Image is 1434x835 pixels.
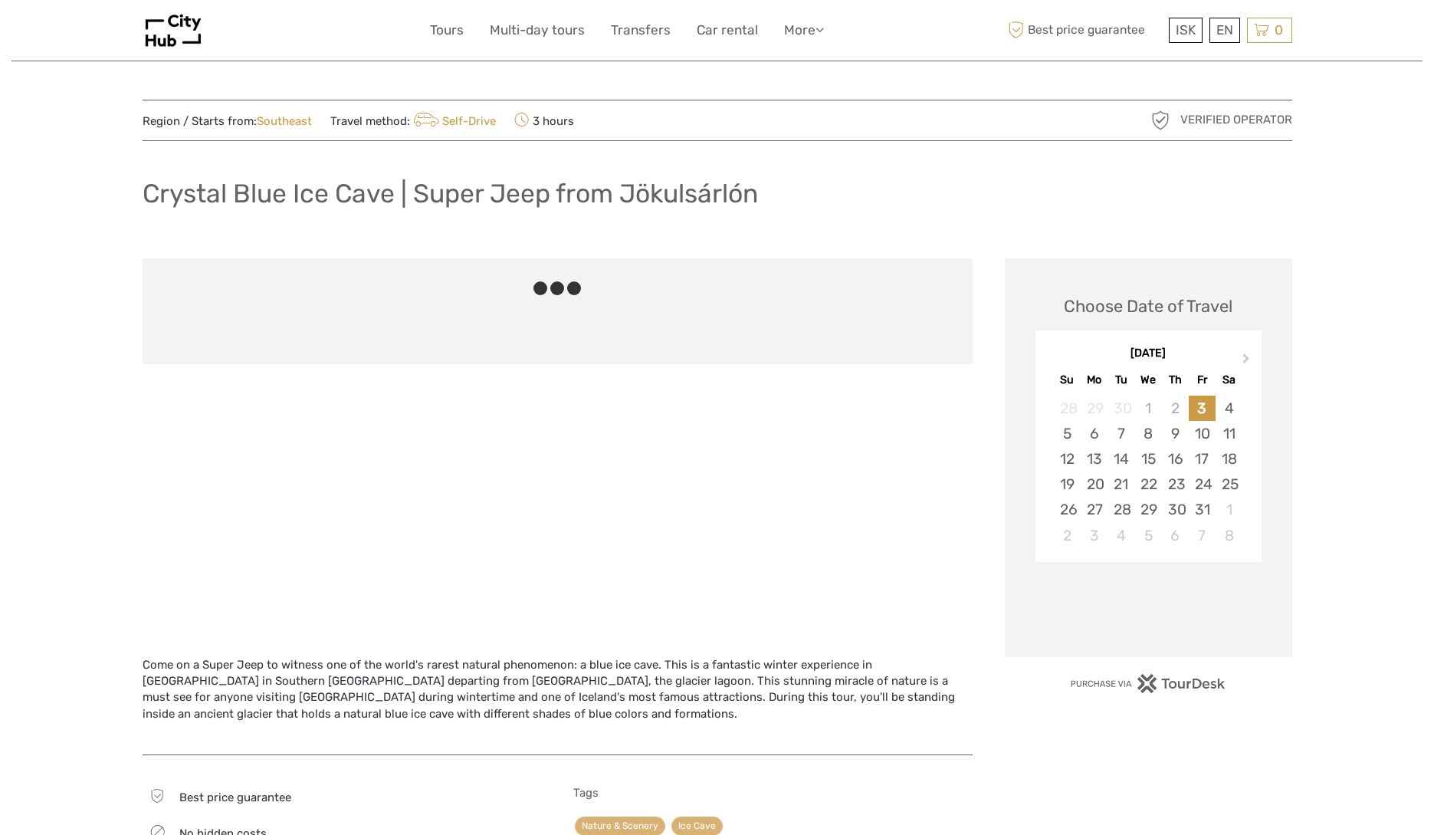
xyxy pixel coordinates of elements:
[143,657,973,739] div: Come on a Super Jeep to witness one of the world's rarest natural phenomenon: a blue ice cave. Th...
[1107,472,1134,497] div: Choose Tuesday, October 21st, 2025
[1189,421,1216,446] div: Choose Friday, October 10th, 2025
[1054,446,1081,472] div: Choose Sunday, October 12th, 2025
[1216,370,1242,390] div: Sa
[143,178,758,209] h1: Crystal Blue Ice Cave | Super Jeep from Jökulsárlón
[143,12,205,49] img: 3076-8a80fb3d-a3cf-4f79-9a3d-dd183d103082_logo_small.png
[1107,446,1134,472] div: Choose Tuesday, October 14th, 2025
[1054,472,1081,497] div: Choose Sunday, October 19th, 2025
[490,19,585,41] a: Multi-day tours
[1189,396,1216,421] div: Choose Friday, October 3rd, 2025
[1162,421,1189,446] div: Choose Thursday, October 9th, 2025
[430,19,464,41] a: Tours
[1162,472,1189,497] div: Choose Thursday, October 23rd, 2025
[1176,22,1196,38] span: ISK
[1107,523,1134,548] div: Choose Tuesday, November 4th, 2025
[330,110,497,131] span: Travel method:
[1081,472,1107,497] div: Choose Monday, October 20th, 2025
[1209,18,1240,43] div: EN
[1081,446,1107,472] div: Choose Monday, October 13th, 2025
[1054,370,1081,390] div: Su
[1005,18,1165,43] span: Best price guarantee
[1054,497,1081,522] div: Choose Sunday, October 26th, 2025
[1189,370,1216,390] div: Fr
[1054,421,1081,446] div: Choose Sunday, October 5th, 2025
[1107,396,1134,421] div: Not available Tuesday, September 30th, 2025
[1107,421,1134,446] div: Choose Tuesday, October 7th, 2025
[143,113,312,130] span: Region / Starts from:
[1189,497,1216,522] div: Choose Friday, October 31st, 2025
[1144,602,1153,612] div: Loading...
[1162,396,1189,421] div: Not available Thursday, October 2nd, 2025
[1054,523,1081,548] div: Choose Sunday, November 2nd, 2025
[410,114,497,128] a: Self-Drive
[1189,446,1216,472] div: Choose Friday, October 17th, 2025
[1134,523,1161,548] div: Choose Wednesday, November 5th, 2025
[1081,370,1107,390] div: Mo
[1081,523,1107,548] div: Choose Monday, November 3rd, 2025
[1180,112,1292,128] span: Verified Operator
[1162,370,1189,390] div: Th
[1134,446,1161,472] div: Choose Wednesday, October 15th, 2025
[1216,421,1242,446] div: Choose Saturday, October 11th, 2025
[1216,396,1242,421] div: Choose Saturday, October 4th, 2025
[1035,346,1262,362] div: [DATE]
[1081,421,1107,446] div: Choose Monday, October 6th, 2025
[1081,396,1107,421] div: Not available Monday, September 29th, 2025
[514,110,574,131] span: 3 hours
[1107,497,1134,522] div: Choose Tuesday, October 28th, 2025
[1064,294,1232,318] div: Choose Date of Travel
[179,791,291,804] span: Best price guarantee
[1054,396,1081,421] div: Not available Sunday, September 28th, 2025
[257,114,312,128] a: Southeast
[1216,446,1242,472] div: Choose Saturday, October 18th, 2025
[697,19,758,41] a: Car rental
[784,19,824,41] a: More
[1189,472,1216,497] div: Choose Friday, October 24th, 2025
[1134,370,1161,390] div: We
[1272,22,1285,38] span: 0
[1162,497,1189,522] div: Choose Thursday, October 30th, 2025
[1216,497,1242,522] div: Choose Saturday, November 1st, 2025
[573,786,973,800] h5: Tags
[1134,497,1161,522] div: Choose Wednesday, October 29th, 2025
[1148,108,1173,133] img: verified_operator_grey_128.png
[1040,396,1256,548] div: month 2025-10
[1134,421,1161,446] div: Choose Wednesday, October 8th, 2025
[1189,523,1216,548] div: Choose Friday, November 7th, 2025
[611,19,671,41] a: Transfers
[1070,674,1226,693] img: PurchaseViaTourDesk.png
[1134,472,1161,497] div: Choose Wednesday, October 22nd, 2025
[1216,472,1242,497] div: Choose Saturday, October 25th, 2025
[1162,523,1189,548] div: Choose Thursday, November 6th, 2025
[1134,396,1161,421] div: Not available Wednesday, October 1st, 2025
[1216,523,1242,548] div: Choose Saturday, November 8th, 2025
[1107,370,1134,390] div: Tu
[1235,350,1260,374] button: Next Month
[1081,497,1107,522] div: Choose Monday, October 27th, 2025
[1162,446,1189,472] div: Choose Thursday, October 16th, 2025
